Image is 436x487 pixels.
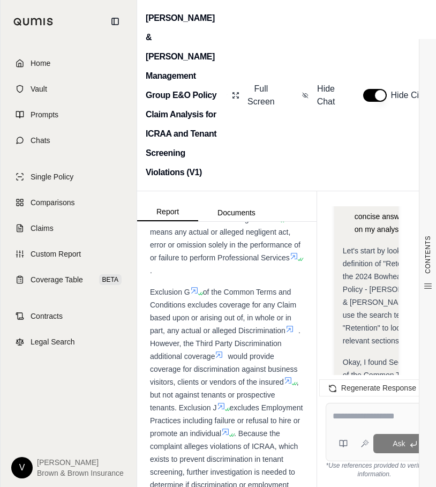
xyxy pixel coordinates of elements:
button: Collapse sidebar [107,13,124,30]
span: excludes Employment Practices including failure or refusal to hire or promote an individual [150,403,303,438]
h2: [PERSON_NAME] & [PERSON_NAME] Management Group E&O Policy Claim Analysis for ICRAA and Tenant Scr... [146,9,222,182]
span: , but not against tenants or prospective tenants. Exclusion J [150,378,299,412]
span: . However, the Third Party Discrimination additional coverage [150,326,300,361]
a: Legal Search [7,330,130,354]
button: Documents [198,204,275,221]
span: Chats [31,135,50,146]
div: V [11,457,33,478]
span: CONTENTS [424,236,432,274]
span: Single Policy [31,171,73,182]
button: Hide Chat [298,78,342,113]
span: Regenerate Response [341,384,416,392]
span: . A "Professional Services Wrongful Act" [150,202,296,223]
a: Prompts [7,103,130,126]
span: Prompts [31,109,58,120]
span: Ask [393,439,405,448]
span: Comparisons [31,197,74,208]
a: Home [7,51,130,75]
span: Hide Chat [315,83,337,108]
button: Regenerate Response [319,379,430,396]
span: would provide coverage for discrimination against business visitors, clients or vendors of the in... [150,352,297,386]
a: Coverage TableBETA [7,268,130,291]
span: . [150,266,152,275]
a: Single Policy [7,165,130,189]
a: Comparisons [7,191,130,214]
span: Provide a clear and concise answer based on my analysis. [355,199,429,234]
button: Full Screen [228,78,281,113]
a: Contracts [7,304,130,328]
span: BETA [99,274,122,285]
span: Brown & Brown Insurance [37,468,124,478]
span: of the Common Terms and Conditions excludes coverage for any Claim based upon or arising out of, ... [150,288,296,335]
span: Full Screen [246,83,276,108]
span: Okay, I found Section II.B. of the Common Terms and Conditions titled "Retention" [343,358,431,405]
a: Custom Report [7,242,130,266]
span: means any actual or alleged negligent act, error or omission solely in the performance of or fail... [150,228,300,262]
span: Coverage Table [31,274,83,285]
span: Exclusion G [150,288,190,296]
button: Report [137,203,198,221]
span: Contracts [31,311,63,321]
span: Legal Search [31,336,75,347]
span: Vault [31,84,47,94]
span: [PERSON_NAME] [37,457,124,468]
span: Custom Report [31,249,81,259]
div: *Use references provided to verify information. [326,461,423,478]
span: Claims [31,223,54,234]
span: Home [31,58,50,69]
a: Chats [7,129,130,152]
a: Vault [7,77,130,101]
img: Qumis Logo [13,18,54,26]
span: Let's start by looking for the definition of "Retention" in the 2024 Bowhead E&O Policy - [PERSON... [343,246,434,345]
a: Claims [7,216,130,240]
